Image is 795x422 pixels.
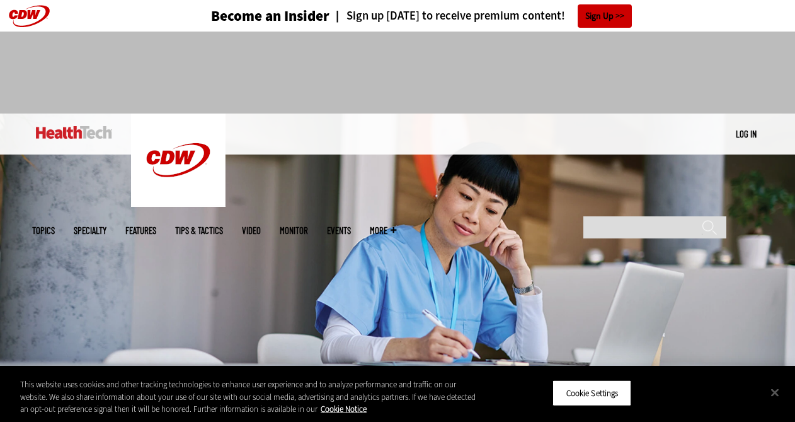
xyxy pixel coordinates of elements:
[321,404,367,414] a: More information about your privacy
[578,4,632,28] a: Sign Up
[125,226,156,235] a: Features
[242,226,261,235] a: Video
[280,226,308,235] a: MonITor
[370,226,396,235] span: More
[552,380,631,406] button: Cookie Settings
[131,114,226,207] img: Home
[327,226,351,235] a: Events
[164,9,329,23] a: Become an Insider
[74,226,106,235] span: Specialty
[168,44,627,101] iframe: advertisement
[175,226,223,235] a: Tips & Tactics
[32,226,55,235] span: Topics
[36,126,112,139] img: Home
[329,10,565,22] a: Sign up [DATE] to receive premium content!
[131,197,226,210] a: CDW
[761,378,789,406] button: Close
[20,378,477,416] div: This website uses cookies and other tracking technologies to enhance user experience and to analy...
[211,9,329,23] h3: Become an Insider
[736,128,757,139] a: Log in
[736,127,757,141] div: User menu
